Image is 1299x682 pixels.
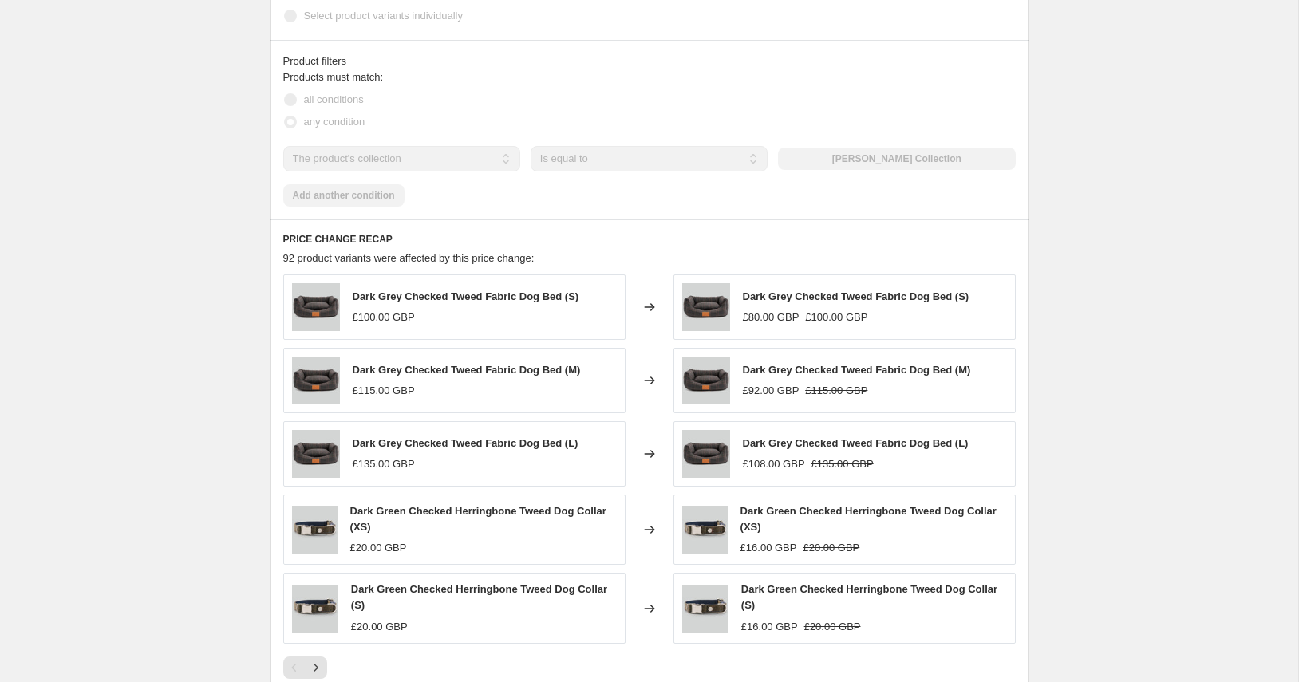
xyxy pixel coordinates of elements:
[353,384,415,396] span: £115.00 GBP
[351,583,607,611] span: Dark Green Checked Herringbone Tweed Dog Collar (S)
[743,437,969,449] span: Dark Grey Checked Tweed Fabric Dog Bed (L)
[741,621,798,633] span: £16.00 GBP
[292,357,340,404] img: 1hacbed_80x.jpg
[682,430,730,478] img: 1hacbed_80x.jpg
[350,542,407,554] span: £20.00 GBP
[803,542,859,554] span: £20.00 GBP
[350,505,606,533] span: Dark Green Checked Herringbone Tweed Dog Collar (XS)
[740,542,797,554] span: £16.00 GBP
[292,585,338,633] img: 1hactcol1_80x.jpg
[292,430,340,478] img: 1hacbed_80x.jpg
[283,233,1016,246] h6: PRICE CHANGE RECAP
[805,384,867,396] span: £115.00 GBP
[283,53,1016,69] div: Product filters
[353,437,578,449] span: Dark Grey Checked Tweed Fabric Dog Bed (L)
[304,116,365,128] span: any condition
[743,290,969,302] span: Dark Grey Checked Tweed Fabric Dog Bed (S)
[682,506,728,554] img: 1hactcol1_80x.jpg
[804,621,861,633] span: £20.00 GBP
[741,583,997,611] span: Dark Green Checked Herringbone Tweed Dog Collar (S)
[353,458,415,470] span: £135.00 GBP
[805,311,867,323] span: £100.00 GBP
[353,311,415,323] span: £100.00 GBP
[351,621,408,633] span: £20.00 GBP
[743,384,800,396] span: £92.00 GBP
[304,10,463,22] span: Select product variants individually
[743,311,800,323] span: £80.00 GBP
[283,252,535,264] span: 92 product variants were affected by this price change:
[743,364,971,376] span: Dark Grey Checked Tweed Fabric Dog Bed (M)
[283,656,327,679] nav: Pagination
[353,364,581,376] span: Dark Grey Checked Tweed Fabric Dog Bed (M)
[304,93,364,105] span: all conditions
[283,71,384,83] span: Products must match:
[740,505,997,533] span: Dark Green Checked Herringbone Tweed Dog Collar (XS)
[292,283,340,331] img: 1hacbed_80x.jpg
[682,585,728,633] img: 1hactcol1_80x.jpg
[305,656,327,679] button: Next
[682,283,730,331] img: 1hacbed_80x.jpg
[682,357,730,404] img: 1hacbed_80x.jpg
[811,458,874,470] span: £135.00 GBP
[292,506,338,554] img: 1hactcol1_80x.jpg
[353,290,579,302] span: Dark Grey Checked Tweed Fabric Dog Bed (S)
[743,458,805,470] span: £108.00 GBP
